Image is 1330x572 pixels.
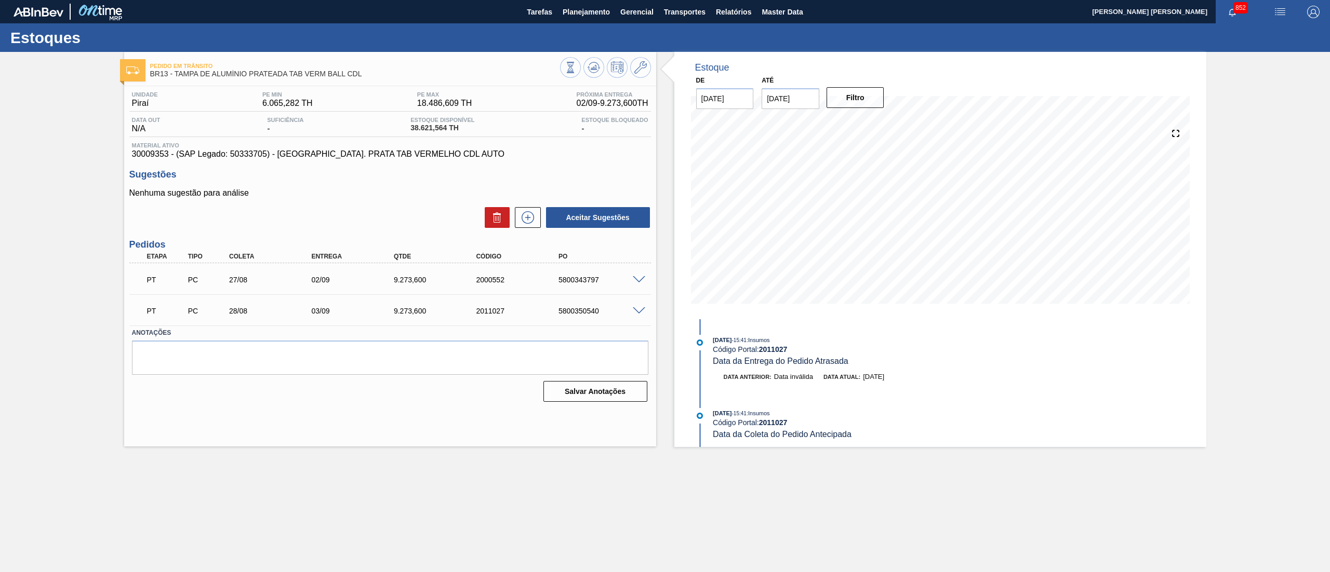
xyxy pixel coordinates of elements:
span: [DATE] [713,337,731,343]
span: Data da Coleta do Pedido Antecipada [713,430,852,439]
label: Anotações [132,325,648,341]
span: - 15:41 [732,411,747,416]
span: Suficiência [267,117,303,123]
strong: 2011027 [759,345,788,353]
div: - [579,117,650,133]
span: PE MIN [262,91,313,98]
span: Data inválida [774,373,813,380]
img: atual [697,413,703,419]
div: 9.273,600 [391,276,485,284]
div: Nova sugestão [510,207,541,228]
div: Excluir Sugestões [480,207,510,228]
div: Coleta [227,253,321,260]
input: dd/mm/yyyy [762,88,819,109]
span: Estoque Bloqueado [581,117,648,123]
div: Código Portal: [713,418,960,427]
div: Código Portal: [713,345,960,353]
span: Transportes [664,6,706,18]
div: Código [473,253,567,260]
span: Unidade [132,91,158,98]
span: 38.621,564 TH [410,124,474,132]
span: Gerencial [620,6,654,18]
h3: Pedidos [129,239,651,250]
div: Tipo [185,253,230,260]
button: Filtro [827,87,884,108]
span: Piraí [132,99,158,108]
h1: Estoques [10,32,195,44]
span: 6.065,282 TH [262,99,313,108]
img: TNhmsLtSVTkK8tSr43FrP2fwEKptu5GPRR3wAAAABJRU5ErkJggg== [14,7,63,17]
button: Notificações [1216,5,1249,19]
div: Qtde [391,253,485,260]
span: 30009353 - (SAP Legado: 50333705) - [GEOGRAPHIC_DATA]. PRATA TAB VERMELHO CDL AUTO [132,149,648,159]
p: Nenhuma sugestão para análise [129,188,651,198]
span: Data atual: [823,374,860,380]
div: Pedido de Compra [185,276,230,284]
div: Pedido em Trânsito [144,268,189,291]
span: [DATE] [713,410,731,416]
span: Master Data [762,6,803,18]
input: dd/mm/yyyy [696,88,754,109]
span: Pedido em Trânsito [150,63,560,69]
span: Próxima Entrega [577,91,648,98]
h3: Sugestões [129,169,651,180]
div: Etapa [144,253,189,260]
span: Tarefas [527,6,552,18]
span: 02/09 - 9.273,600 TH [577,99,648,108]
button: Salvar Anotações [543,381,647,402]
p: PT [147,307,187,315]
img: Logout [1307,6,1320,18]
span: 852 [1233,2,1248,13]
span: Estoque Disponível [410,117,474,123]
div: Aceitar Sugestões [541,206,651,229]
div: PO [556,253,650,260]
div: 27/08/2025 [227,276,321,284]
button: Programar Estoque [607,57,628,78]
span: - 15:41 [732,337,747,343]
span: Relatórios [716,6,751,18]
span: [DATE] [863,446,884,454]
button: Aceitar Sugestões [546,207,650,228]
p: PT [147,276,187,284]
span: Data anterior: [724,374,772,380]
div: 2000552 [473,276,567,284]
strong: 2011027 [759,418,788,427]
div: 02/09/2025 [309,276,403,284]
div: - [264,117,306,133]
span: Data inválida [774,446,813,454]
span: PE MAX [417,91,472,98]
span: : Insumos [747,410,770,416]
label: Até [762,77,774,84]
button: Visão Geral dos Estoques [560,57,581,78]
span: 18.486,609 TH [417,99,472,108]
div: 5800343797 [556,276,650,284]
img: atual [697,339,703,346]
div: 28/08/2025 [227,307,321,315]
span: Data da Entrega do Pedido Atrasada [713,357,848,365]
span: : Insumos [747,337,770,343]
div: Pedido em Trânsito [144,299,189,322]
img: Ícone [126,66,139,74]
div: Entrega [309,253,403,260]
div: 5800350540 [556,307,650,315]
div: 03/09/2025 [309,307,403,315]
button: Atualizar Gráfico [583,57,604,78]
span: Data out [132,117,161,123]
label: De [696,77,705,84]
div: 2011027 [473,307,567,315]
span: Planejamento [563,6,610,18]
button: Ir ao Master Data / Geral [630,57,651,78]
div: 9.273,600 [391,307,485,315]
div: N/A [129,117,163,133]
img: userActions [1274,6,1286,18]
span: [DATE] [863,373,884,380]
span: BR13 - TAMPA DE ALUMÍNIO PRATEADA TAB VERM BALL CDL [150,70,560,78]
span: Material ativo [132,142,648,148]
div: Estoque [695,62,729,73]
div: Pedido de Compra [185,307,230,315]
